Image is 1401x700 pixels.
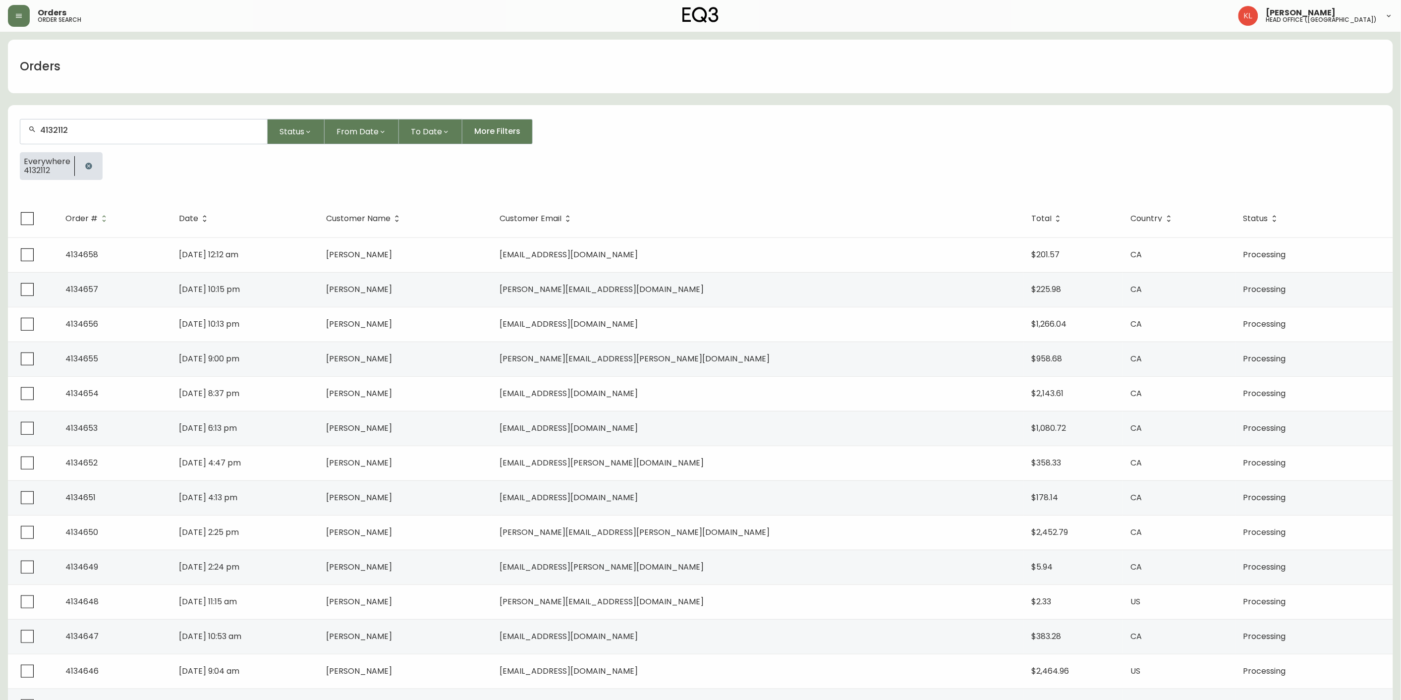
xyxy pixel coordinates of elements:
[1131,388,1142,399] span: CA
[1031,457,1061,468] span: $358.33
[65,596,99,607] span: 4134648
[179,422,237,434] span: [DATE] 6:13 pm
[179,318,239,330] span: [DATE] 10:13 pm
[1243,318,1286,330] span: Processing
[500,284,704,295] span: [PERSON_NAME][EMAIL_ADDRESS][DOMAIN_NAME]
[500,596,704,607] span: [PERSON_NAME][EMAIL_ADDRESS][DOMAIN_NAME]
[326,561,392,573] span: [PERSON_NAME]
[500,665,638,677] span: [EMAIL_ADDRESS][DOMAIN_NAME]
[500,318,638,330] span: [EMAIL_ADDRESS][DOMAIN_NAME]
[65,388,99,399] span: 4134654
[500,526,770,538] span: [PERSON_NAME][EMAIL_ADDRESS][PERSON_NAME][DOMAIN_NAME]
[1031,318,1066,330] span: $1,266.04
[325,119,399,144] button: From Date
[1131,318,1142,330] span: CA
[65,249,98,260] span: 4134658
[1131,422,1142,434] span: CA
[20,58,60,75] h1: Orders
[326,631,392,642] span: [PERSON_NAME]
[500,422,638,434] span: [EMAIL_ADDRESS][DOMAIN_NAME]
[1031,353,1062,364] span: $958.68
[1131,249,1142,260] span: CA
[1031,422,1066,434] span: $1,080.72
[1131,492,1142,503] span: CA
[326,318,392,330] span: [PERSON_NAME]
[1131,284,1142,295] span: CA
[40,125,259,135] input: Search
[326,214,403,223] span: Customer Name
[179,631,241,642] span: [DATE] 10:53 am
[24,157,70,166] span: Everywhere
[179,388,239,399] span: [DATE] 8:37 pm
[1131,596,1141,607] span: US
[326,596,392,607] span: [PERSON_NAME]
[65,457,98,468] span: 4134652
[1031,561,1053,573] span: $5.94
[1243,631,1286,642] span: Processing
[1031,388,1064,399] span: $2,143.61
[179,284,240,295] span: [DATE] 10:15 pm
[1243,284,1286,295] span: Processing
[326,388,392,399] span: [PERSON_NAME]
[65,318,98,330] span: 4134656
[1243,214,1281,223] span: Status
[65,422,98,434] span: 4134653
[326,249,392,260] span: [PERSON_NAME]
[500,249,638,260] span: [EMAIL_ADDRESS][DOMAIN_NAME]
[1243,216,1268,222] span: Status
[179,561,239,573] span: [DATE] 2:24 pm
[1243,353,1286,364] span: Processing
[500,214,574,223] span: Customer Email
[1243,561,1286,573] span: Processing
[65,631,99,642] span: 4134647
[179,216,198,222] span: Date
[326,457,392,468] span: [PERSON_NAME]
[38,17,81,23] h5: order search
[179,492,237,503] span: [DATE] 4:13 pm
[179,526,239,538] span: [DATE] 2:25 pm
[1266,9,1336,17] span: [PERSON_NAME]
[65,526,98,538] span: 4134650
[682,7,719,23] img: logo
[38,9,66,17] span: Orders
[500,492,638,503] span: [EMAIL_ADDRESS][DOMAIN_NAME]
[65,561,98,573] span: 4134649
[268,119,325,144] button: Status
[399,119,462,144] button: To Date
[1031,492,1058,503] span: $178.14
[1243,249,1286,260] span: Processing
[65,216,98,222] span: Order #
[1243,665,1286,677] span: Processing
[1131,665,1141,677] span: US
[24,166,70,175] span: 4132112
[326,492,392,503] span: [PERSON_NAME]
[326,526,392,538] span: [PERSON_NAME]
[500,353,770,364] span: [PERSON_NAME][EMAIL_ADDRESS][PERSON_NAME][DOMAIN_NAME]
[1031,665,1069,677] span: $2,464.96
[326,216,391,222] span: Customer Name
[179,665,239,677] span: [DATE] 9:04 am
[179,596,237,607] span: [DATE] 11:15 am
[500,457,704,468] span: [EMAIL_ADDRESS][PERSON_NAME][DOMAIN_NAME]
[179,214,211,223] span: Date
[500,561,704,573] span: [EMAIL_ADDRESS][PERSON_NAME][DOMAIN_NAME]
[326,665,392,677] span: [PERSON_NAME]
[1131,353,1142,364] span: CA
[1031,284,1061,295] span: $225.98
[65,284,98,295] span: 4134657
[179,457,241,468] span: [DATE] 4:47 pm
[474,126,520,137] span: More Filters
[1031,526,1068,538] span: $2,452.79
[65,665,99,677] span: 4134646
[462,119,533,144] button: More Filters
[65,214,111,223] span: Order #
[326,284,392,295] span: [PERSON_NAME]
[500,216,561,222] span: Customer Email
[179,353,239,364] span: [DATE] 9:00 pm
[1031,631,1061,642] span: $383.28
[1131,457,1142,468] span: CA
[1031,249,1060,260] span: $201.57
[280,125,304,138] span: Status
[326,353,392,364] span: [PERSON_NAME]
[1131,214,1176,223] span: Country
